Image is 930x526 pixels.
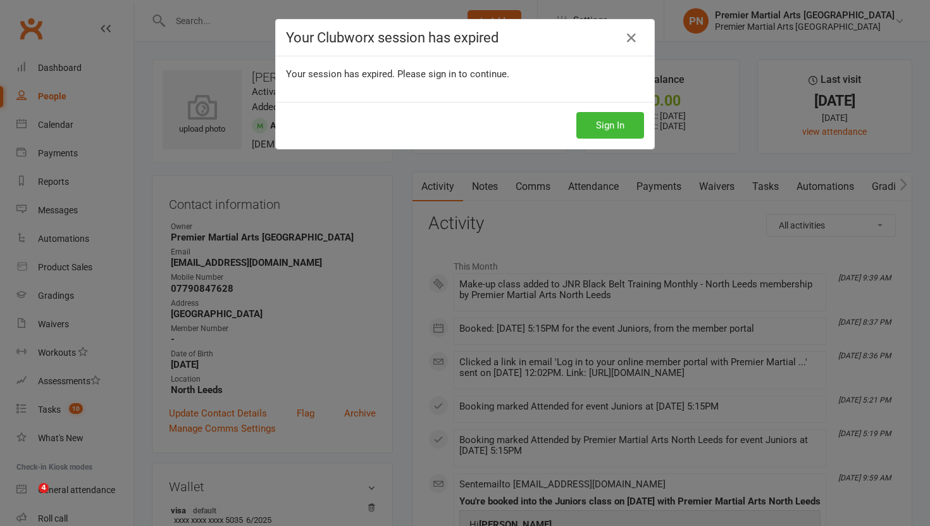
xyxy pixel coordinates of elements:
a: Close [621,28,642,48]
button: Sign In [576,112,644,139]
span: 4 [39,483,49,493]
iframe: Intercom live chat [13,483,43,513]
h4: Your Clubworx session has expired [286,30,644,46]
span: Your session has expired. Please sign in to continue. [286,68,509,80]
